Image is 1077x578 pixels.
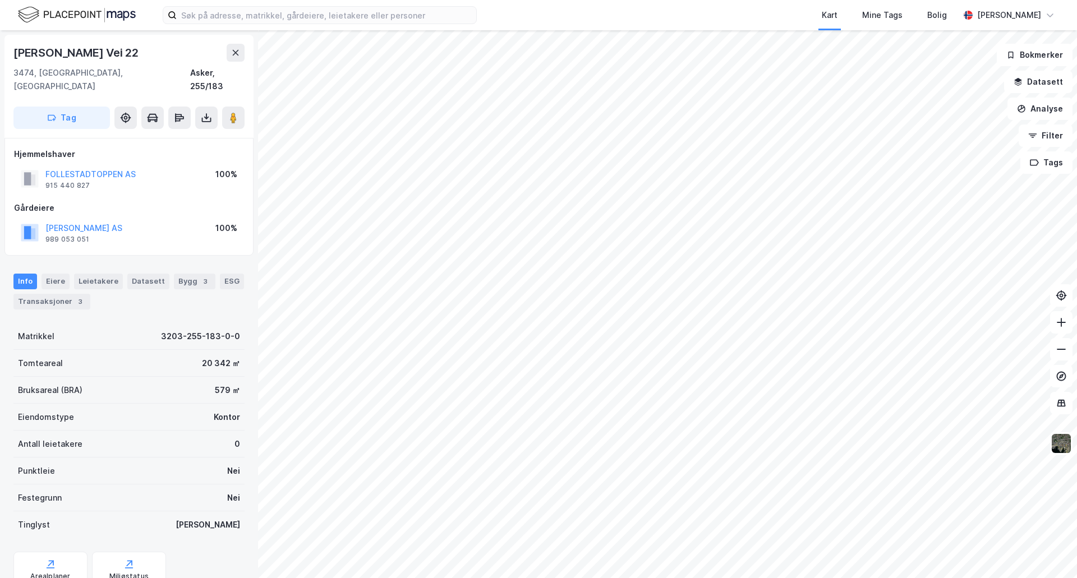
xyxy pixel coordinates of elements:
div: Bolig [927,8,947,22]
img: 9k= [1051,433,1072,454]
div: 0 [234,437,240,451]
div: Transaksjoner [13,294,90,309]
button: Analyse [1007,98,1073,120]
div: Kart [822,8,837,22]
button: Bokmerker [997,44,1073,66]
div: Matrikkel [18,330,54,343]
div: Hjemmelshaver [14,147,244,161]
div: 100% [215,221,237,235]
div: Eiere [42,274,70,289]
div: 3 [200,276,211,287]
div: Nei [227,491,240,505]
img: logo.f888ab2527a4732fd821a326f86c7f29.svg [18,5,136,25]
div: Kontor [214,410,240,424]
div: Info [13,274,37,289]
div: Nei [227,464,240,478]
div: Punktleie [18,464,55,478]
div: ESG [220,274,244,289]
div: 20 342 ㎡ [202,357,240,370]
div: Tomteareal [18,357,63,370]
div: Mine Tags [862,8,903,22]
iframe: Chat Widget [1021,524,1077,578]
div: Leietakere [74,274,123,289]
div: 3 [75,296,86,307]
div: Festegrunn [18,491,62,505]
div: Tinglyst [18,518,50,531]
div: Datasett [127,274,169,289]
div: 100% [215,168,237,181]
div: [PERSON_NAME] [977,8,1041,22]
div: Asker, 255/183 [190,66,245,93]
div: Antall leietakere [18,437,82,451]
button: Tags [1020,151,1073,174]
input: Søk på adresse, matrikkel, gårdeiere, leietakere eller personer [177,7,476,24]
div: Bygg [174,274,215,289]
div: [PERSON_NAME] [176,518,240,531]
div: Bruksareal (BRA) [18,383,82,397]
div: 3474, [GEOGRAPHIC_DATA], [GEOGRAPHIC_DATA] [13,66,190,93]
div: 579 ㎡ [215,383,240,397]
div: 915 440 827 [45,181,90,190]
div: Eiendomstype [18,410,74,424]
div: Gårdeiere [14,201,244,215]
div: [PERSON_NAME] Vei 22 [13,44,141,62]
button: Datasett [1004,71,1073,93]
button: Filter [1019,124,1073,147]
div: 3203-255-183-0-0 [161,330,240,343]
div: 989 053 051 [45,235,89,244]
button: Tag [13,107,110,129]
